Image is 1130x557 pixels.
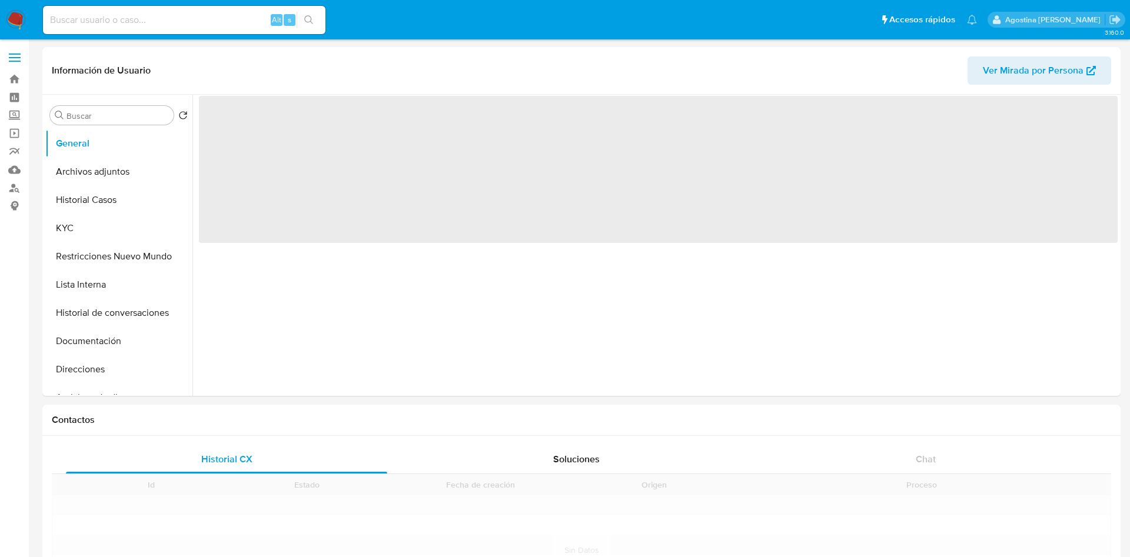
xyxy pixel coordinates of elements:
h1: Contactos [52,414,1111,426]
span: Soluciones [553,452,600,466]
button: Anticipos de dinero [45,383,192,412]
span: Accesos rápidos [889,14,955,26]
button: Ver Mirada por Persona [968,56,1111,85]
span: Chat [916,452,936,466]
button: Restricciones Nuevo Mundo [45,242,192,271]
button: Direcciones [45,355,192,383]
button: Lista Interna [45,271,192,299]
button: Historial Casos [45,186,192,214]
a: Notificaciones [967,15,977,25]
a: Salir [1109,14,1121,26]
button: KYC [45,214,192,242]
input: Buscar usuario o caso... [43,12,325,28]
span: Historial CX [201,452,252,466]
span: ‌ [199,96,1118,243]
h1: Información de Usuario [52,65,151,76]
button: General [45,129,192,158]
button: Documentación [45,327,192,355]
button: search-icon [297,12,321,28]
p: agostina.faruolo@mercadolibre.com [1005,14,1105,25]
span: Alt [272,14,281,25]
button: Historial de conversaciones [45,299,192,327]
button: Volver al orden por defecto [178,111,188,124]
input: Buscar [67,111,169,121]
span: Ver Mirada por Persona [983,56,1084,85]
button: Archivos adjuntos [45,158,192,186]
button: Buscar [55,111,64,120]
span: s [288,14,291,25]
